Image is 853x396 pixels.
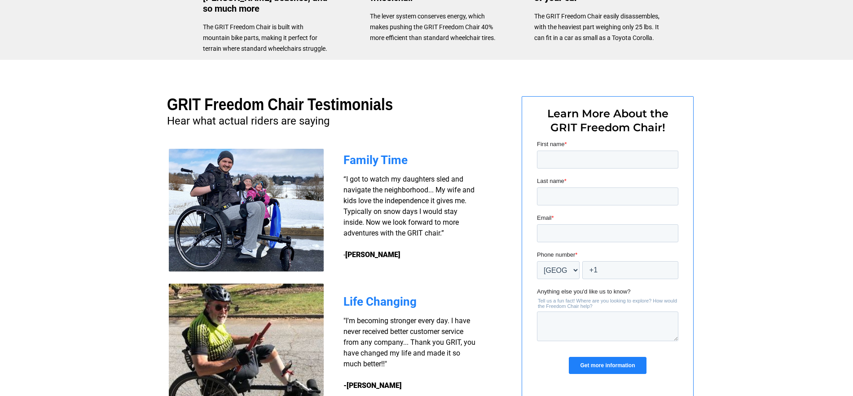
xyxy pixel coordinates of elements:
span: The GRIT Freedom Chair easily disassembles, with the heaviest part weighing only 25 lbs. It can f... [534,13,660,41]
span: Family Time [343,153,408,167]
strong: [PERSON_NAME] [345,250,400,259]
span: The lever system conserves energy, which makes pushing the GRIT Freedom Chair 40% more efficient ... [370,13,496,41]
span: "I'm becoming stronger every day. I have never received better customer service from any company.... [343,316,475,368]
span: The GRIT Freedom Chair is built with mountain bike parts, making it perfect for terrain where sta... [203,23,327,52]
span: Learn More About the GRIT Freedom Chair! [547,107,668,134]
span: GRIT Freedom Chair Testimonials [167,95,393,114]
strong: -[PERSON_NAME] [343,381,402,390]
span: Hear what actual riders are saying [167,115,330,127]
span: “I got to watch my daughters sled and navigate the neighborhood... My wife and kids love the inde... [343,175,475,259]
span: Life Changing [343,295,417,308]
iframe: Form 0 [537,140,678,382]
